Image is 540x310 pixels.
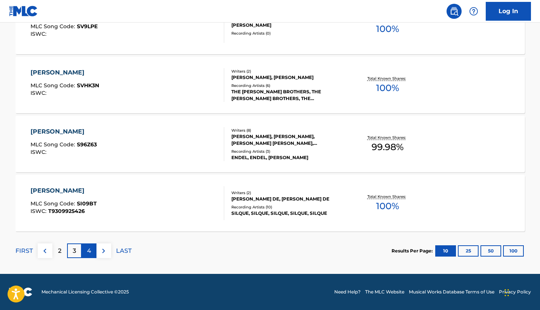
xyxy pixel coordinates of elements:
a: The MLC Website [365,289,404,295]
a: Musical Works Database Terms of Use [409,289,494,295]
span: T9309925426 [48,208,85,214]
p: 3 [73,246,76,255]
span: S96Z63 [77,141,97,148]
a: [PERSON_NAME]MLC Song Code:SVHK3NISWC:Writers (2)[PERSON_NAME], [PERSON_NAME]Recording Artists (6... [15,57,525,113]
div: SILQUE, SILQUE, SILQUE, SILQUE, SILQUE [231,210,345,217]
a: [PERSON_NAME]MLC Song Code:SI09BTISWC:T9309925426Writers (2)[PERSON_NAME] DE, [PERSON_NAME] DERec... [15,175,525,231]
p: Total Known Shares: [367,135,408,140]
img: help [469,7,478,16]
button: 100 [503,245,524,257]
p: Total Known Shares: [367,76,408,81]
p: 2 [58,246,61,255]
button: 50 [480,245,501,257]
span: MLC Song Code : [31,200,77,207]
div: Writers ( 2 ) [231,68,345,74]
div: ENDEL, ENDEL, [PERSON_NAME] [231,154,345,161]
img: search [450,7,459,16]
img: MLC Logo [9,6,38,17]
p: FIRST [15,246,33,255]
div: THE [PERSON_NAME] BROTHERS, THE [PERSON_NAME] BROTHERS, THE [PERSON_NAME] BROTHERS, THE [PERSON_N... [231,88,345,102]
div: Recording Artists ( 3 ) [231,149,345,154]
div: Help [466,4,481,19]
div: Writers ( 2 ) [231,190,345,196]
a: [PERSON_NAME]MLC Song Code:S96Z63ISWC:Writers (8)[PERSON_NAME], [PERSON_NAME], [PERSON_NAME] [PER... [15,116,525,172]
a: Log In [486,2,531,21]
div: [PERSON_NAME], [PERSON_NAME] [231,74,345,81]
a: Public Search [447,4,462,19]
div: [PERSON_NAME], [PERSON_NAME], [PERSON_NAME] [PERSON_NAME], [PERSON_NAME], [PERSON_NAME], [PERSON_... [231,133,345,147]
img: right [99,246,108,255]
span: SI09BT [77,200,97,207]
span: ISWC : [31,208,48,214]
div: [PERSON_NAME] [31,186,97,195]
p: Total Known Shares: [367,194,408,199]
a: Privacy Policy [499,289,531,295]
span: SV9LPE [77,23,98,30]
button: 25 [458,245,479,257]
span: ISWC : [31,30,48,37]
span: 100 % [376,199,399,213]
img: logo [9,287,32,296]
span: ISWC : [31,90,48,96]
div: Recording Artists ( 10 ) [231,204,345,210]
span: Mechanical Licensing Collective © 2025 [41,289,129,295]
div: Drag [505,281,509,304]
div: Recording Artists ( 0 ) [231,30,345,36]
span: 100 % [376,81,399,95]
p: 4 [87,246,91,255]
img: left [40,246,49,255]
p: Results Per Page: [392,248,434,254]
div: [PERSON_NAME] [31,127,97,136]
div: [PERSON_NAME] [231,22,345,29]
p: LAST [116,246,132,255]
a: Need Help? [334,289,361,295]
button: 10 [435,245,456,257]
span: MLC Song Code : [31,82,77,89]
span: ISWC : [31,149,48,155]
span: MLC Song Code : [31,141,77,148]
div: Recording Artists ( 6 ) [231,83,345,88]
iframe: Chat Widget [502,274,540,310]
span: SVHK3N [77,82,99,89]
span: MLC Song Code : [31,23,77,30]
div: [PERSON_NAME] DE, [PERSON_NAME] DE [231,196,345,202]
div: Writers ( 8 ) [231,128,345,133]
span: 100 % [376,22,399,36]
span: 99.98 % [372,140,404,154]
div: [PERSON_NAME] [31,68,99,77]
